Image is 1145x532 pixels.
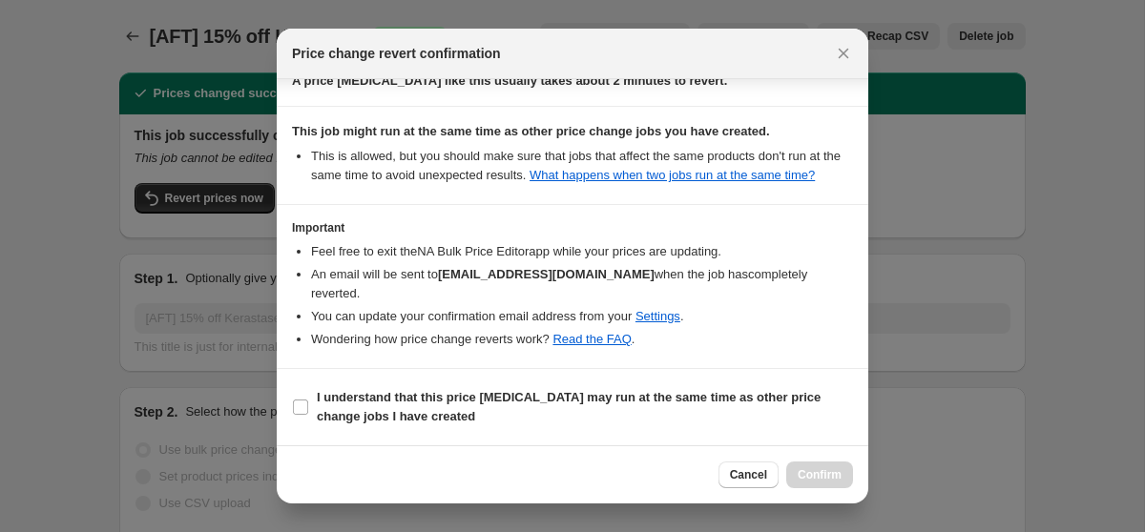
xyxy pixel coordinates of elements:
[292,44,501,63] span: Price change revert confirmation
[311,265,853,303] li: An email will be sent to when the job has completely reverted .
[292,124,770,138] b: This job might run at the same time as other price change jobs you have created.
[830,40,857,67] button: Close
[730,467,767,482] span: Cancel
[530,168,815,182] a: What happens when two jobs run at the same time?
[311,242,853,261] li: Feel free to exit the NA Bulk Price Editor app while your prices are updating.
[311,147,853,185] li: This is allowed, but you should make sure that jobs that affect the same products don ' t run at ...
[292,73,727,88] b: A price [MEDICAL_DATA] like this usually takes about 2 minutes to revert.
[552,332,631,346] a: Read the FAQ
[718,461,779,488] button: Cancel
[317,390,821,423] b: I understand that this price [MEDICAL_DATA] may run at the same time as other price change jobs I...
[311,330,853,349] li: Wondering how price change reverts work? .
[292,220,853,235] h3: Important
[438,267,655,281] b: [EMAIL_ADDRESS][DOMAIN_NAME]
[311,307,853,326] li: You can update your confirmation email address from your .
[635,309,680,323] a: Settings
